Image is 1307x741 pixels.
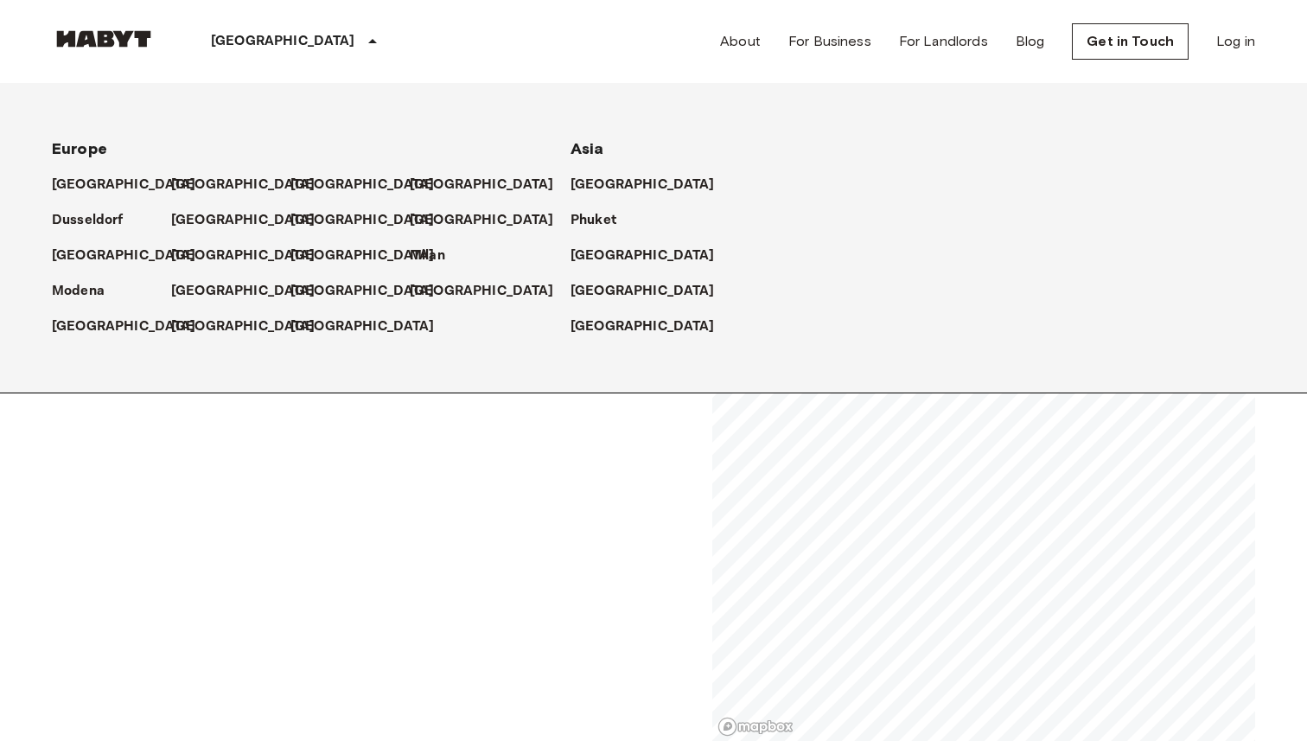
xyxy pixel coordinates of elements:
[410,210,554,231] p: [GEOGRAPHIC_DATA]
[52,175,196,195] p: [GEOGRAPHIC_DATA]
[1016,31,1045,52] a: Blog
[571,210,634,231] a: Phuket
[410,210,571,231] a: [GEOGRAPHIC_DATA]
[410,281,571,302] a: [GEOGRAPHIC_DATA]
[571,246,732,266] a: [GEOGRAPHIC_DATA]
[571,175,732,195] a: [GEOGRAPHIC_DATA]
[52,175,214,195] a: [GEOGRAPHIC_DATA]
[211,31,355,52] p: [GEOGRAPHIC_DATA]
[52,246,214,266] a: [GEOGRAPHIC_DATA]
[52,246,196,266] p: [GEOGRAPHIC_DATA]
[290,210,435,231] p: [GEOGRAPHIC_DATA]
[290,281,435,302] p: [GEOGRAPHIC_DATA]
[571,316,732,337] a: [GEOGRAPHIC_DATA]
[410,175,554,195] p: [GEOGRAPHIC_DATA]
[571,246,715,266] p: [GEOGRAPHIC_DATA]
[52,139,107,158] span: Europe
[1216,31,1255,52] a: Log in
[171,281,316,302] p: [GEOGRAPHIC_DATA]
[788,31,871,52] a: For Business
[571,175,715,195] p: [GEOGRAPHIC_DATA]
[571,139,604,158] span: Asia
[290,246,452,266] a: [GEOGRAPHIC_DATA]
[171,246,333,266] a: [GEOGRAPHIC_DATA]
[290,210,452,231] a: [GEOGRAPHIC_DATA]
[290,246,435,266] p: [GEOGRAPHIC_DATA]
[171,316,333,337] a: [GEOGRAPHIC_DATA]
[171,281,333,302] a: [GEOGRAPHIC_DATA]
[571,210,616,231] p: Phuket
[52,281,122,302] a: Modena
[52,316,214,337] a: [GEOGRAPHIC_DATA]
[1072,23,1189,60] a: Get in Touch
[171,210,333,231] a: [GEOGRAPHIC_DATA]
[290,175,435,195] p: [GEOGRAPHIC_DATA]
[52,316,196,337] p: [GEOGRAPHIC_DATA]
[171,316,316,337] p: [GEOGRAPHIC_DATA]
[410,246,445,266] p: Milan
[52,210,141,231] a: Dusseldorf
[171,175,333,195] a: [GEOGRAPHIC_DATA]
[410,175,571,195] a: [GEOGRAPHIC_DATA]
[290,316,452,337] a: [GEOGRAPHIC_DATA]
[571,281,732,302] a: [GEOGRAPHIC_DATA]
[171,175,316,195] p: [GEOGRAPHIC_DATA]
[52,281,105,302] p: Modena
[571,281,715,302] p: [GEOGRAPHIC_DATA]
[410,281,554,302] p: [GEOGRAPHIC_DATA]
[290,175,452,195] a: [GEOGRAPHIC_DATA]
[52,210,124,231] p: Dusseldorf
[410,246,462,266] a: Milan
[290,281,452,302] a: [GEOGRAPHIC_DATA]
[171,210,316,231] p: [GEOGRAPHIC_DATA]
[717,717,794,737] a: Mapbox logo
[290,316,435,337] p: [GEOGRAPHIC_DATA]
[720,31,761,52] a: About
[899,31,988,52] a: For Landlords
[571,316,715,337] p: [GEOGRAPHIC_DATA]
[52,30,156,48] img: Habyt
[171,246,316,266] p: [GEOGRAPHIC_DATA]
